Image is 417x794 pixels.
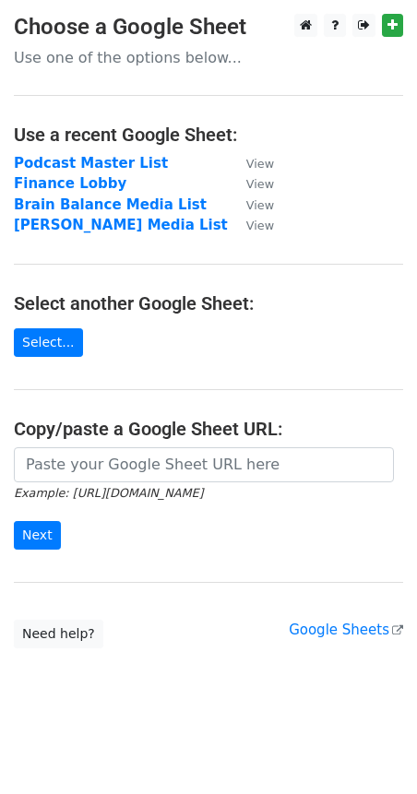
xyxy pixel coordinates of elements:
input: Paste your Google Sheet URL here [14,447,394,482]
h4: Use a recent Google Sheet: [14,124,403,146]
small: Example: [URL][DOMAIN_NAME] [14,486,203,500]
a: Brain Balance Media List [14,196,207,213]
p: Use one of the options below... [14,48,403,67]
h4: Copy/paste a Google Sheet URL: [14,418,403,440]
small: View [246,198,274,212]
a: Need help? [14,620,103,648]
h3: Choose a Google Sheet [14,14,403,41]
small: View [246,219,274,232]
input: Next [14,521,61,550]
a: [PERSON_NAME] Media List [14,217,228,233]
a: Google Sheets [289,622,403,638]
small: View [246,157,274,171]
a: View [228,196,274,213]
a: Finance Lobby [14,175,126,192]
a: Podcast Master List [14,155,168,172]
h4: Select another Google Sheet: [14,292,403,314]
a: View [228,217,274,233]
a: View [228,175,274,192]
a: View [228,155,274,172]
a: Select... [14,328,83,357]
small: View [246,177,274,191]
